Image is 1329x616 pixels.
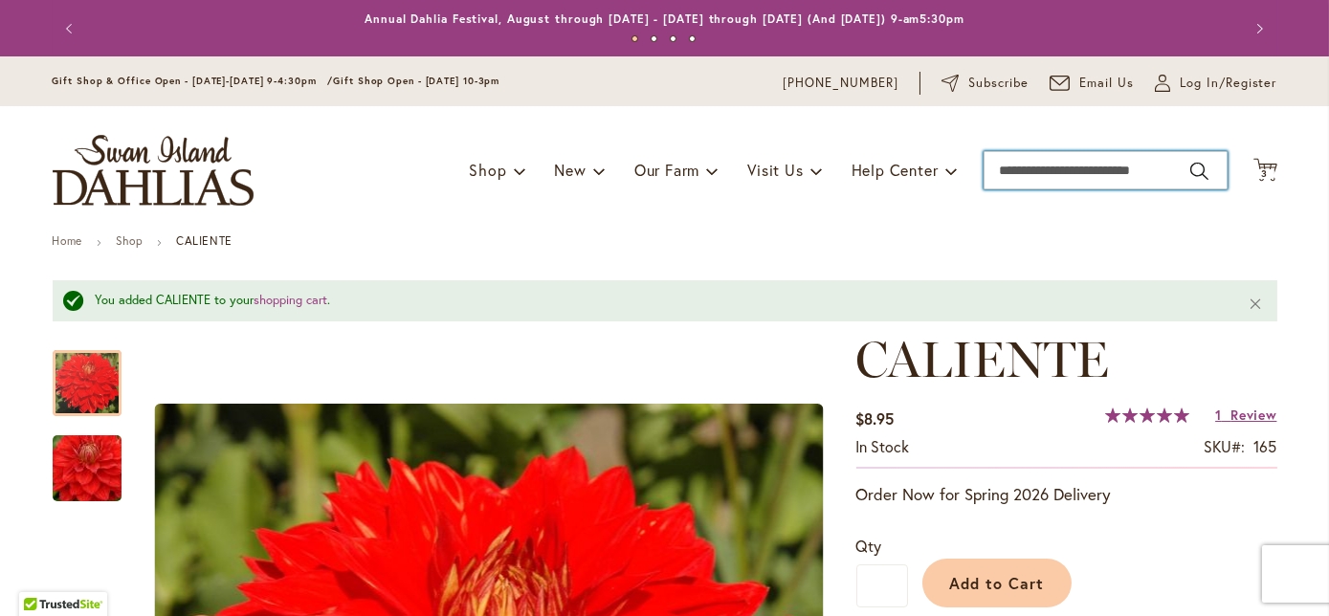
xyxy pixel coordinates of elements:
[941,74,1029,93] a: Subscribe
[1254,436,1277,458] div: 165
[969,74,1030,93] span: Subscribe
[856,329,1110,389] span: CALIENTE
[116,233,143,248] a: Shop
[634,160,699,180] span: Our Farm
[53,75,334,87] span: Gift Shop & Office Open - [DATE]-[DATE] 9-4:30pm /
[670,35,676,42] button: 3 of 4
[1215,406,1222,424] span: 1
[949,573,1044,593] span: Add to Cart
[469,160,506,180] span: Shop
[784,74,899,93] a: [PHONE_NUMBER]
[14,548,68,602] iframe: Launch Accessibility Center
[1215,406,1276,424] a: 1 Review
[53,135,254,206] a: store logo
[1230,406,1276,424] span: Review
[554,160,586,180] span: New
[1262,167,1269,180] span: 3
[1180,74,1277,93] span: Log In/Register
[1050,74,1134,93] a: Email Us
[856,536,882,556] span: Qty
[1155,74,1277,93] a: Log In/Register
[852,160,939,180] span: Help Center
[255,292,328,308] a: shopping cart
[18,422,156,514] img: CALIENTE
[53,331,141,416] div: CALIENTE
[333,75,499,87] span: Gift Shop Open - [DATE] 10-3pm
[856,483,1277,506] p: Order Now for Spring 2026 Delivery
[365,11,964,26] a: Annual Dahlia Festival, August through [DATE] - [DATE] through [DATE] (And [DATE]) 9-am5:30pm
[96,292,1220,310] div: You added CALIENTE to your .
[53,233,82,248] a: Home
[1239,10,1277,48] button: Next
[689,35,696,42] button: 4 of 4
[176,233,233,248] strong: CALIENTE
[922,559,1072,607] button: Add to Cart
[631,35,638,42] button: 1 of 4
[1253,158,1277,184] button: 3
[1205,436,1246,456] strong: SKU
[856,436,910,458] div: Availability
[1079,74,1134,93] span: Email Us
[856,408,895,429] span: $8.95
[651,35,657,42] button: 2 of 4
[747,160,803,180] span: Visit Us
[856,436,910,456] span: In stock
[53,10,91,48] button: Previous
[53,416,122,501] div: CALIENTE
[1105,407,1189,423] div: 100%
